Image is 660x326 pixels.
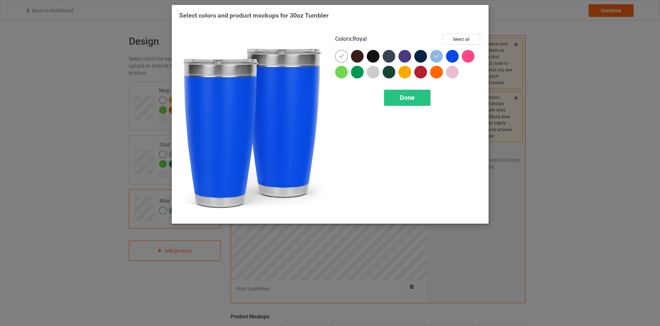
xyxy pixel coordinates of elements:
span: Done [400,94,415,101]
span: Royal [353,36,367,42]
button: Select all [442,34,480,45]
span: Select colors and product mockups for 30oz Tumbler [179,12,329,19]
h4: : [335,36,367,43]
span: Colors [335,36,351,42]
img: regular.jpg [179,34,325,216]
